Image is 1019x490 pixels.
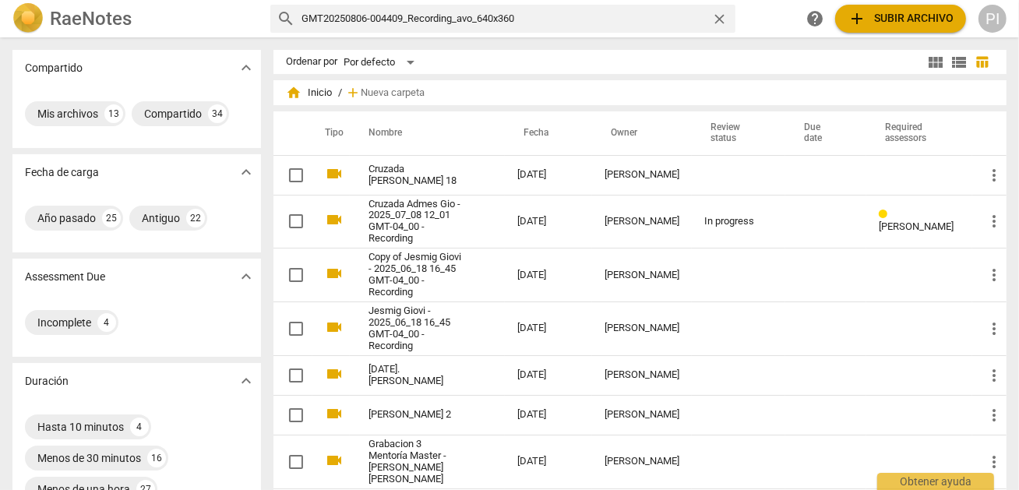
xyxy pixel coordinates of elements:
[237,163,256,182] span: expand_more
[368,199,461,245] a: Cruzada Admes Gio - 2025_07_08 12_01 GMT-04_00 - Recording
[368,164,461,187] a: Cruzada [PERSON_NAME] 18
[345,85,361,100] span: add
[592,111,692,155] th: Owner
[505,195,592,249] td: [DATE]
[25,373,69,390] p: Duración
[12,3,258,34] a: LogoRaeNotes
[835,5,966,33] button: Subir
[37,419,124,435] div: Hasta 10 minutos
[505,249,592,302] td: [DATE]
[234,160,258,184] button: Mostrar más
[505,111,592,155] th: Fecha
[186,209,205,227] div: 22
[879,220,954,232] span: [PERSON_NAME]
[234,265,258,288] button: Mostrar más
[985,266,1003,284] span: more_vert
[785,111,866,155] th: Due date
[975,55,990,69] span: table_chart
[144,106,202,122] div: Compartido
[234,369,258,393] button: Mostrar más
[325,210,344,229] span: videocam
[325,164,344,183] span: videocam
[12,3,44,34] img: Logo
[142,210,180,226] div: Antiguo
[208,104,227,123] div: 34
[25,60,83,76] p: Compartido
[985,166,1003,185] span: more_vert
[926,53,945,72] span: view_module
[605,270,679,281] div: [PERSON_NAME]
[37,315,91,330] div: Incomplete
[866,111,972,155] th: Required assessors
[848,9,866,28] span: add
[368,439,461,485] a: Grabacion 3 Mentoría Master - [PERSON_NAME] [PERSON_NAME]
[605,169,679,181] div: [PERSON_NAME]
[325,404,344,423] span: videocam
[605,323,679,334] div: [PERSON_NAME]
[505,155,592,195] td: [DATE]
[950,53,968,72] span: view_list
[711,11,728,27] span: close
[368,252,461,298] a: Copy of Jesmig Giovi - 2025_06_18 16_45 GMT-04_00 - Recording
[985,319,1003,338] span: more_vert
[237,58,256,77] span: expand_more
[985,453,1003,471] span: more_vert
[505,355,592,395] td: [DATE]
[325,365,344,383] span: videocam
[25,164,99,181] p: Fecha de carga
[37,210,96,226] div: Año pasado
[312,111,350,155] th: Tipo
[350,111,505,155] th: Nombre
[25,269,105,285] p: Assessment Due
[605,369,679,381] div: [PERSON_NAME]
[692,111,785,155] th: Review status
[286,85,301,100] span: home
[704,216,773,227] div: In progress
[50,8,132,30] h2: RaeNotes
[368,409,461,421] a: [PERSON_NAME] 2
[985,366,1003,385] span: more_vert
[234,56,258,79] button: Mostrar más
[130,418,149,436] div: 4
[97,313,116,332] div: 4
[286,85,332,100] span: Inicio
[978,5,1007,33] button: PI
[325,264,344,283] span: videocam
[237,372,256,390] span: expand_more
[277,9,295,28] span: search
[985,406,1003,425] span: more_vert
[361,87,425,99] span: Nueva carpeta
[985,212,1003,231] span: more_vert
[971,51,994,74] button: Tabla
[147,449,166,467] div: 16
[505,395,592,435] td: [DATE]
[924,51,947,74] button: Cuadrícula
[237,267,256,286] span: expand_more
[801,5,829,33] a: Obtener ayuda
[344,50,420,75] div: Por defecto
[879,209,894,220] span: Review status: in progress
[877,473,994,490] div: Obtener ayuda
[286,56,337,68] div: Ordenar por
[37,106,98,122] div: Mis archivos
[605,216,679,227] div: [PERSON_NAME]
[848,9,954,28] span: Subir archivo
[368,364,461,387] a: [DATE]. [PERSON_NAME]
[325,318,344,337] span: videocam
[102,209,121,227] div: 25
[104,104,123,123] div: 13
[505,302,592,356] td: [DATE]
[368,305,461,352] a: Jesmig Giovi - 2025_06_18 16_45 GMT-04_00 - Recording
[605,409,679,421] div: [PERSON_NAME]
[947,51,971,74] button: Lista
[338,87,342,99] span: /
[301,6,705,31] input: Buscar
[325,451,344,470] span: videocam
[605,456,679,467] div: [PERSON_NAME]
[806,9,824,28] span: help
[37,450,141,466] div: Menos de 30 minutos
[505,435,592,488] td: [DATE]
